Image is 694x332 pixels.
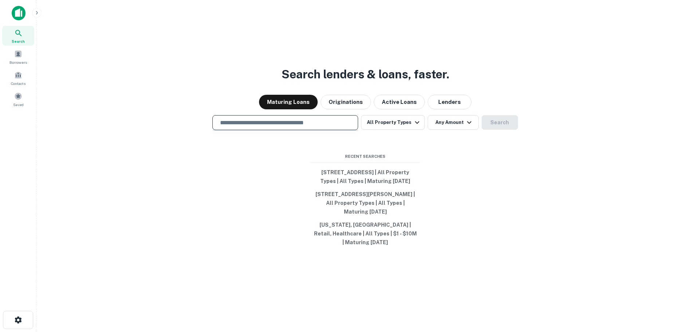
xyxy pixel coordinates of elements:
[2,47,34,67] a: Borrowers
[11,81,26,86] span: Contacts
[311,218,420,249] button: [US_STATE], [GEOGRAPHIC_DATA] | Retail, Healthcare | All Types | $1 - $10M | Maturing [DATE]
[2,89,34,109] a: Saved
[321,95,371,109] button: Originations
[12,6,26,20] img: capitalize-icon.png
[13,102,24,108] span: Saved
[311,188,420,218] button: [STREET_ADDRESS][PERSON_NAME] | All Property Types | All Types | Maturing [DATE]
[2,26,34,46] a: Search
[361,115,424,130] button: All Property Types
[9,59,27,65] span: Borrowers
[428,95,471,109] button: Lenders
[259,95,318,109] button: Maturing Loans
[282,66,449,83] h3: Search lenders & loans, faster.
[2,68,34,88] a: Contacts
[311,153,420,160] span: Recent Searches
[311,166,420,188] button: [STREET_ADDRESS] | All Property Types | All Types | Maturing [DATE]
[12,38,25,44] span: Search
[374,95,425,109] button: Active Loans
[428,115,479,130] button: Any Amount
